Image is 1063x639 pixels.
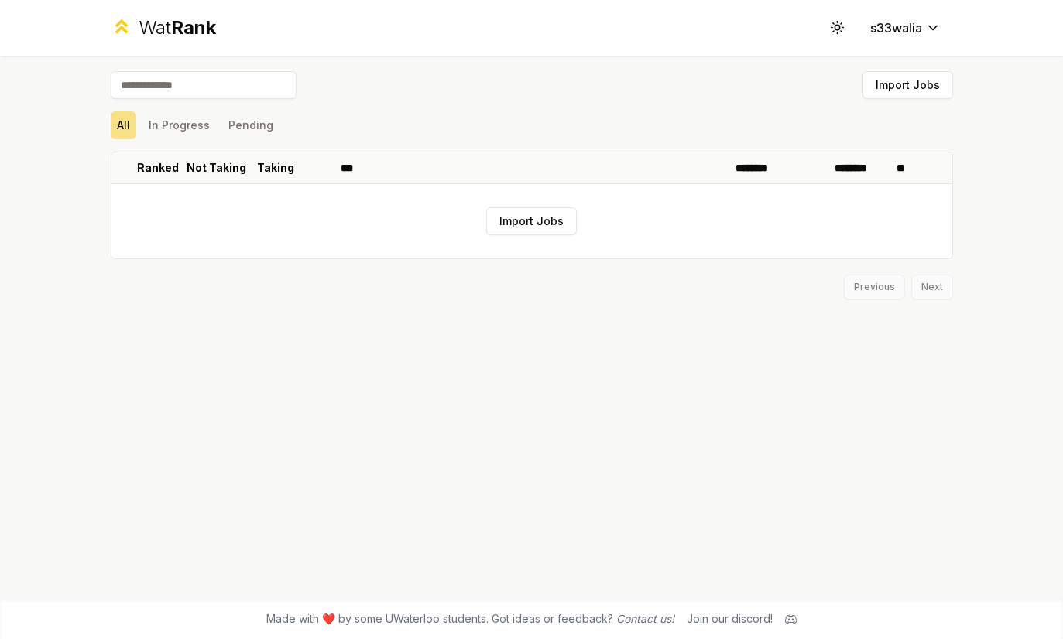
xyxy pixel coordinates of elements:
button: Import Jobs [486,207,577,235]
button: Import Jobs [862,71,953,99]
button: All [111,111,136,139]
a: Contact us! [616,612,674,625]
div: Join our discord! [687,611,773,627]
button: In Progress [142,111,216,139]
button: Pending [222,111,279,139]
a: WatRank [111,15,217,40]
span: s33walia [870,19,922,37]
div: Wat [139,15,216,40]
span: Rank [171,16,216,39]
button: s33walia [858,14,953,42]
p: Ranked [137,160,179,176]
span: Made with ❤️ by some UWaterloo students. Got ideas or feedback? [266,611,674,627]
p: Taking [257,160,294,176]
p: Not Taking [187,160,246,176]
